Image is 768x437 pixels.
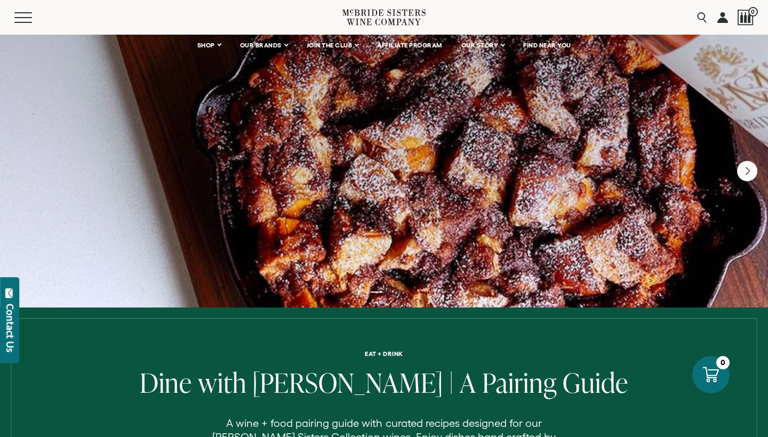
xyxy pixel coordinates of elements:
a: OUR STORY [454,35,511,56]
div: Contact Us [5,304,15,352]
div: 0 [716,356,730,369]
span: JOIN THE CLUB [307,42,353,49]
span: Guide [563,364,628,401]
span: | [449,364,454,401]
span: A [460,364,476,401]
span: Dine [140,364,192,401]
span: OUR STORY [461,42,499,49]
a: FIND NEAR YOU [516,35,578,56]
button: Mobile Menu Trigger [14,12,53,23]
span: OUR BRANDS [240,42,282,49]
span: Pairing [482,364,557,401]
span: SHOP [197,42,215,49]
a: JOIN THE CLUB [300,35,365,56]
span: 0 [748,7,758,17]
span: with [198,364,246,401]
button: Next [737,161,757,181]
a: AFFILIATE PROGRAM [370,35,449,56]
li: Page dot 1 [371,292,382,293]
a: OUR BRANDS [233,35,294,56]
a: SHOP [190,35,228,56]
span: [PERSON_NAME] [252,364,443,401]
li: Page dot 2 [386,292,397,293]
span: AFFILIATE PROGRAM [377,42,442,49]
span: FIND NEAR YOU [523,42,571,49]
